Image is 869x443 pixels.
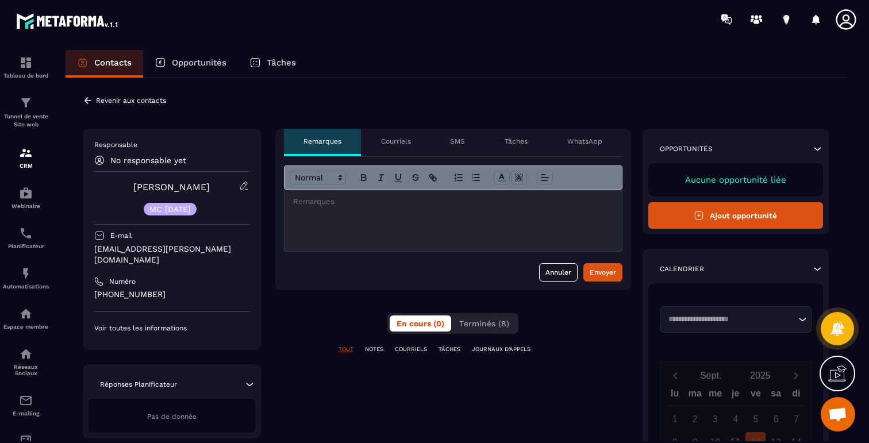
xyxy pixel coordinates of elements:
[19,307,33,321] img: automations
[3,47,49,87] a: formationformationTableau de bord
[3,364,49,376] p: Réseaux Sociaux
[439,345,460,353] p: TÂCHES
[133,182,210,192] a: [PERSON_NAME]
[19,394,33,407] img: email
[648,202,824,229] button: Ajout opportunité
[267,57,296,68] p: Tâches
[397,319,444,328] span: En cours (0)
[19,96,33,110] img: formation
[147,413,197,421] span: Pas de donnée
[660,175,812,185] p: Aucune opportunité liée
[19,267,33,280] img: automations
[664,314,796,325] input: Search for option
[3,338,49,385] a: social-networksocial-networkRéseaux Sociaux
[19,56,33,70] img: formation
[19,186,33,200] img: automations
[94,57,132,68] p: Contacts
[3,243,49,249] p: Planificateur
[19,347,33,361] img: social-network
[3,323,49,330] p: Espace membre
[339,345,353,353] p: TOUT
[94,323,249,333] p: Voir toutes les informations
[590,267,616,278] div: Envoyer
[94,244,249,265] p: [EMAIL_ADDRESS][PERSON_NAME][DOMAIN_NAME]
[100,380,177,389] p: Réponses Planificateur
[395,345,427,353] p: COURRIELS
[381,137,411,146] p: Courriels
[660,264,704,273] p: Calendrier
[94,140,249,149] p: Responsable
[3,410,49,417] p: E-mailing
[19,226,33,240] img: scheduler
[3,87,49,137] a: formationformationTunnel de vente Site web
[660,144,713,153] p: Opportunités
[3,72,49,79] p: Tableau de bord
[3,283,49,290] p: Automatisations
[3,298,49,338] a: automationsautomationsEspace membre
[16,10,120,31] img: logo
[3,137,49,178] a: formationformationCRM
[96,97,166,105] p: Revenir aux contacts
[452,315,516,332] button: Terminés (8)
[821,397,855,432] div: Ouvrir le chat
[143,50,238,78] a: Opportunités
[472,345,530,353] p: JOURNAUX D'APPELS
[110,231,132,240] p: E-mail
[567,137,602,146] p: WhatsApp
[94,289,249,300] p: [PHONE_NUMBER]
[172,57,226,68] p: Opportunités
[660,306,812,333] div: Search for option
[390,315,451,332] button: En cours (0)
[459,319,509,328] span: Terminés (8)
[66,50,143,78] a: Contacts
[149,205,191,213] p: MC [DATE]
[3,163,49,169] p: CRM
[110,156,186,165] p: No responsable yet
[365,345,383,353] p: NOTES
[583,263,622,282] button: Envoyer
[3,218,49,258] a: schedulerschedulerPlanificateur
[539,263,578,282] button: Annuler
[19,146,33,160] img: formation
[3,203,49,209] p: Webinaire
[238,50,307,78] a: Tâches
[3,178,49,218] a: automationsautomationsWebinaire
[505,137,528,146] p: Tâches
[3,113,49,129] p: Tunnel de vente Site web
[3,258,49,298] a: automationsautomationsAutomatisations
[450,137,465,146] p: SMS
[303,137,341,146] p: Remarques
[109,277,136,286] p: Numéro
[3,385,49,425] a: emailemailE-mailing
